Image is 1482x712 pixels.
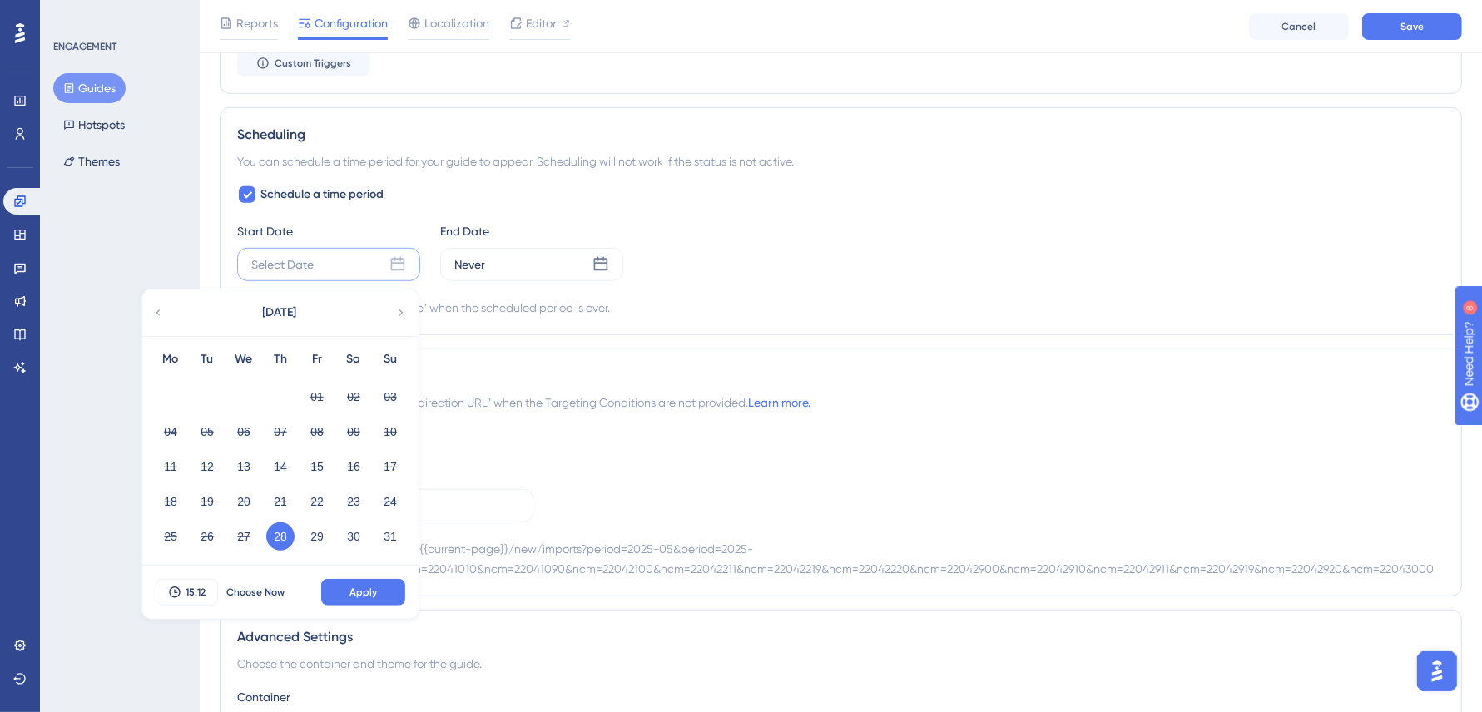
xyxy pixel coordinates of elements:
button: Hotspots [53,110,135,140]
span: Apply [349,586,377,599]
div: Choose the container and theme for the guide. [237,654,1445,674]
div: 8 [116,8,121,22]
button: 23 [340,487,368,516]
button: 31 [376,522,404,551]
div: Scheduling [237,125,1445,145]
span: Choose Now [226,586,285,599]
div: Start Date [237,221,420,241]
span: Cancel [1282,20,1316,33]
button: 20 [230,487,258,516]
button: 08 [303,418,331,446]
span: Localization [424,13,489,33]
button: 01 [303,383,331,411]
div: Advanced Settings [237,627,1445,647]
span: Configuration [315,13,388,33]
span: Custom Triggers [275,57,351,70]
button: 06 [230,418,258,446]
span: Reports [236,13,278,33]
button: 09 [340,418,368,446]
span: Schedule a time period [260,185,384,205]
div: Sa [335,349,372,369]
button: 26 [193,522,221,551]
span: 15:12 [186,586,206,599]
button: 04 [156,418,185,446]
div: Redirection [237,366,1445,386]
button: 28 [266,522,295,551]
button: 16 [340,452,368,481]
button: 10 [376,418,404,446]
button: [DATE] [196,296,363,329]
button: 15:12 [156,579,218,606]
button: 17 [376,452,404,481]
button: Cancel [1249,13,1349,40]
a: Learn more. [748,396,810,409]
button: 15 [303,452,331,481]
button: 21 [266,487,295,516]
button: 29 [303,522,331,551]
button: 22 [303,487,331,516]
button: Choose Now [218,579,293,606]
span: Need Help? [39,4,104,24]
div: Tu [189,349,226,369]
div: Select Date [251,255,314,274]
button: 02 [340,383,368,411]
span: Save [1400,20,1424,33]
button: Save [1362,13,1462,40]
button: Custom Triggers [237,50,370,77]
div: Automatically set as “Inactive” when the scheduled period is over. [267,298,610,318]
button: 30 [340,522,368,551]
button: 24 [376,487,404,516]
div: Mo [152,349,189,369]
button: 07 [266,418,295,446]
button: 25 [156,522,185,551]
button: 11 [156,452,185,481]
button: 19 [193,487,221,516]
button: 03 [376,383,404,411]
button: Apply [321,579,405,606]
iframe: UserGuiding AI Assistant Launcher [1412,646,1462,696]
button: 13 [230,452,258,481]
div: ENGAGEMENT [53,40,116,53]
div: We [226,349,262,369]
div: https://{{current-page}}/new/imports?period=2025-05&period=2025-07&ncm=22041010&ncm=22041090&ncm=... [378,539,1445,579]
button: 27 [230,522,258,551]
button: Themes [53,146,130,176]
span: The browser will redirect to the “Redirection URL” when the Targeting Conditions are not provided. [237,393,810,413]
div: Th [262,349,299,369]
div: Fr [299,349,335,369]
span: Editor [526,13,557,33]
button: 05 [193,418,221,446]
button: 18 [156,487,185,516]
div: End Date [440,221,623,241]
button: 12 [193,452,221,481]
div: You can schedule a time period for your guide to appear. Scheduling will not work if the status i... [237,151,1445,171]
button: 14 [266,452,295,481]
div: Su [372,349,409,369]
span: [DATE] [263,303,297,323]
div: Container [237,687,1445,707]
button: Guides [53,73,126,103]
div: Never [454,255,485,274]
